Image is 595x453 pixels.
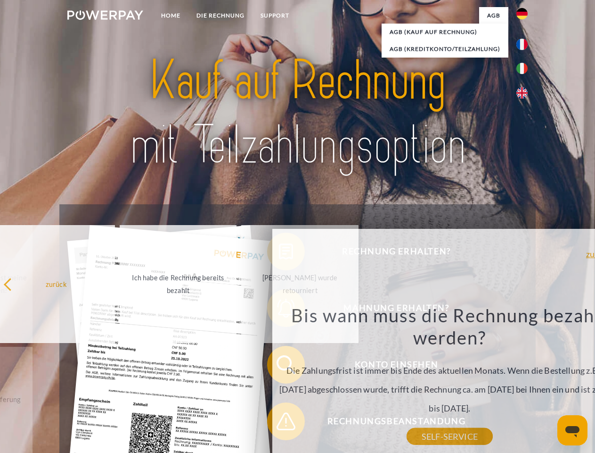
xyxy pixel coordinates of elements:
a: AGB (Kreditkonto/Teilzahlung) [382,41,508,58]
a: SELF-SERVICE [407,428,493,445]
img: de [516,8,528,19]
a: AGB (Kauf auf Rechnung) [382,24,508,41]
img: title-powerpay_de.svg [90,45,505,181]
div: zurück [3,277,109,290]
div: Ich habe die Rechnung bereits bezahlt [125,271,231,297]
a: SUPPORT [253,7,297,24]
img: fr [516,39,528,50]
img: en [516,87,528,99]
a: Home [153,7,188,24]
img: logo-powerpay-white.svg [67,10,143,20]
iframe: Schaltfläche zum Öffnen des Messaging-Fensters [557,415,587,445]
a: DIE RECHNUNG [188,7,253,24]
img: it [516,63,528,74]
div: [PERSON_NAME] wurde retourniert [247,271,353,297]
a: agb [479,7,508,24]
